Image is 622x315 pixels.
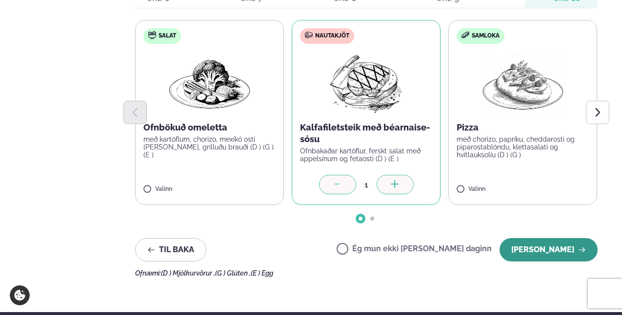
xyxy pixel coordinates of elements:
[148,31,156,39] img: salad.svg
[300,122,432,145] p: Kalfafiletsteik með béarnaise-sósu
[161,269,215,277] span: (D ) Mjólkurvörur ,
[215,269,251,277] span: (G ) Glúten ,
[457,135,589,159] p: með chorizo, papríku, cheddarosti og piparostablöndu, klettasalati og hvítlauksolíu (D ) (G )
[143,122,276,133] p: Ofnbökuð omeletta
[305,31,313,39] img: beef.svg
[356,179,377,190] div: 1
[10,285,30,305] a: Cookie settings
[315,32,349,40] span: Nautakjöt
[472,32,500,40] span: Samloka
[586,101,609,124] button: Next slide
[480,52,566,114] img: Pizza-Bread.png
[135,269,598,277] div: Ofnæmi:
[359,217,362,221] span: Go to slide 1
[123,101,147,124] button: Previous slide
[143,135,276,159] p: með kartöflum, chorizo, mexíkó osti [PERSON_NAME], grilluðu brauði (D ) (G ) (E )
[251,269,273,277] span: (E ) Egg
[323,52,409,114] img: Beef-Meat.png
[370,217,374,221] span: Go to slide 2
[159,32,176,40] span: Salat
[167,52,253,114] img: Vegan.png
[457,122,589,133] p: Pizza
[300,147,432,163] p: Ofnbakaðar kartöflur, ferskt salat með appelsínum og fetaosti (D ) (E )
[135,238,206,261] button: Til baka
[500,238,598,261] button: [PERSON_NAME]
[461,32,469,38] img: sandwich-new-16px.svg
